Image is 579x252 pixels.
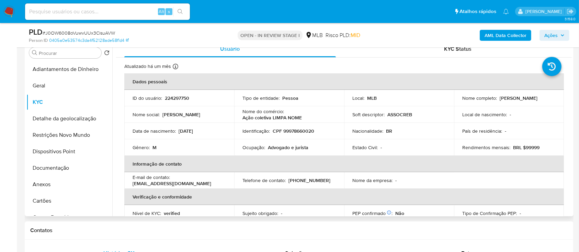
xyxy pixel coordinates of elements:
[520,210,521,216] p: -
[29,37,48,44] b: Person ID
[124,189,564,205] th: Verificação e conformidade
[242,144,265,151] p: Ocupação :
[242,210,278,216] p: Sujeito obrigado :
[179,128,193,134] p: [DATE]
[168,8,170,15] span: s
[567,8,574,15] a: Sair
[387,111,412,118] p: ASSOCREB
[459,8,496,15] span: Atalhos rápidos
[26,209,112,226] button: Contas Bancárias
[152,144,157,151] p: M
[133,111,160,118] p: Nome social :
[281,210,282,216] p: -
[26,94,112,110] button: KYC
[43,29,115,36] span: # J0OW6008oVuwvUUx3CisuAVW
[220,45,240,53] span: Usuário
[32,50,37,56] button: Procurar
[500,95,537,101] p: [PERSON_NAME]
[133,128,176,134] p: Data de nascimento :
[462,128,502,134] p: País de residência :
[513,144,540,151] p: BRL $99999
[462,210,517,216] p: Tipo de Confirmação PEP :
[26,77,112,94] button: Geral
[326,32,360,39] span: Risco PLD:
[273,128,314,134] p: CPF 99978660020
[351,31,360,39] span: MID
[124,63,171,70] p: Atualizado há um mês
[352,111,385,118] p: Soft descriptor :
[26,160,112,176] button: Documentação
[381,144,382,151] p: -
[26,110,112,127] button: Detalhe da geolocalização
[395,177,397,183] p: -
[525,8,564,15] p: carlos.guerra@mercadopago.com.br
[26,127,112,143] button: Restrições Novo Mundo
[39,50,99,56] input: Procurar
[124,156,564,172] th: Informação de contato
[352,95,364,101] p: Local :
[124,73,564,90] th: Dados pessoais
[133,95,162,101] p: ID do usuário :
[162,111,200,118] p: [PERSON_NAME]
[164,210,180,216] p: verified
[305,32,323,39] div: MLB
[352,144,378,151] p: Estado Civil :
[268,144,308,151] p: Advogado e jurista
[173,7,187,16] button: search-icon
[25,7,190,16] input: Pesquise usuários ou casos...
[510,111,511,118] p: -
[485,30,526,41] b: AML Data Collector
[26,176,112,193] button: Anexos
[49,37,129,44] a: 0405a0e53574c3da4f52128ade58f1d4
[133,144,150,151] p: Gênero :
[159,8,164,15] span: Alt
[165,95,189,101] p: 224297750
[26,193,112,209] button: Cartões
[544,30,558,41] span: Ações
[352,210,393,216] p: PEP confirmado :
[133,174,170,180] p: E-mail de contato :
[282,95,298,101] p: Pessoa
[462,144,510,151] p: Rendimentos mensais :
[444,45,472,53] span: KYC Status
[505,128,506,134] p: -
[386,128,392,134] p: BR
[367,95,377,101] p: MLB
[26,143,112,160] button: Dispositivos Point
[462,111,507,118] p: Local de nascimento :
[242,128,270,134] p: Identificação :
[133,210,161,216] p: Nível de KYC :
[462,95,497,101] p: Nome completo :
[238,31,303,40] p: OPEN - IN REVIEW STAGE I
[26,61,112,77] button: Adiantamentos de Dinheiro
[242,115,302,121] p: Ação coletiva LIMPA NOME
[29,26,43,37] b: PLD
[242,95,280,101] p: Tipo de entidade :
[288,177,330,183] p: [PHONE_NUMBER]
[565,16,576,22] span: 3.158.0
[30,227,568,234] h1: Contatos
[395,210,404,216] p: Não
[480,30,531,41] button: AML Data Collector
[133,180,211,187] p: [EMAIL_ADDRESS][DOMAIN_NAME]
[352,177,393,183] p: Nome da empresa :
[352,128,383,134] p: Nacionalidade :
[503,9,509,14] a: Notificações
[242,108,284,115] p: Nome do comércio :
[104,50,110,58] button: Retornar ao pedido padrão
[242,177,286,183] p: Telefone de contato :
[540,30,569,41] button: Ações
